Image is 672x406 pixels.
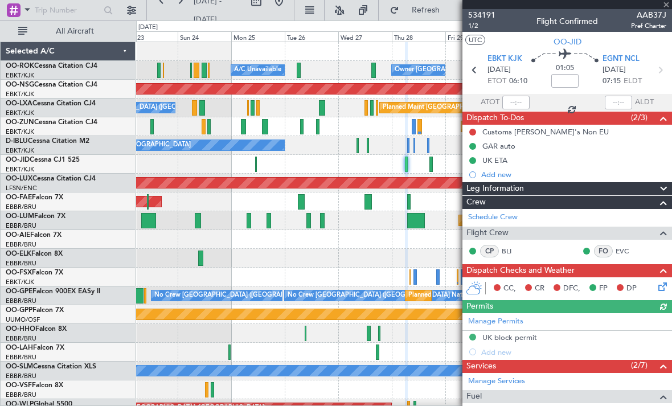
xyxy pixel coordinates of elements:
a: OO-FSXFalcon 7X [6,269,63,276]
div: Owner [GEOGRAPHIC_DATA]-[GEOGRAPHIC_DATA] [395,61,548,79]
span: 07:15 [603,76,621,87]
a: EBBR/BRU [6,297,36,305]
a: EBKT/KJK [6,109,34,117]
span: OO-NSG [6,81,34,88]
span: DP [626,283,637,294]
span: 1/2 [468,21,495,31]
span: OO-JID [6,157,30,163]
a: UUMO/OSF [6,315,40,324]
div: Planned Maint [GEOGRAPHIC_DATA] ([GEOGRAPHIC_DATA] National) [462,212,668,229]
div: UK ETA [482,155,507,165]
a: OO-LAHFalcon 7X [6,345,64,351]
a: EBBR/BRU [6,222,36,230]
span: Fuel [466,390,482,403]
span: ETOT [487,76,506,87]
span: 06:10 [509,76,527,87]
span: (2/7) [631,359,648,371]
a: EBKT/KJK [6,128,34,136]
a: EBKT/KJK [6,90,34,99]
span: ELDT [624,76,642,87]
a: OO-LUXCessna Citation CJ4 [6,175,96,182]
a: OO-GPEFalcon 900EX EASy II [6,288,100,295]
span: FP [599,283,608,294]
span: EBKT KJK [487,54,522,65]
button: Refresh [384,1,453,19]
span: ALDT [635,97,654,108]
span: OO-LAH [6,345,33,351]
div: Fri 29 [445,31,499,42]
a: OO-GPPFalcon 7X [6,307,64,314]
a: EBBR/BRU [6,372,36,380]
div: Mon 25 [231,31,285,42]
div: GAR auto [482,141,515,151]
a: OO-LXACessna Citation CJ4 [6,100,96,107]
div: Add new [481,170,666,179]
span: OO-ROK [6,63,34,69]
span: OO-GPP [6,307,32,314]
span: ATOT [481,97,499,108]
a: OO-JIDCessna CJ1 525 [6,157,80,163]
span: DFC, [563,283,580,294]
span: CC, [503,283,516,294]
div: Flight Confirmed [536,15,598,27]
span: OO-LUM [6,213,34,220]
input: Trip Number [35,2,100,19]
a: EBBR/BRU [6,240,36,249]
a: EVC [616,246,641,256]
a: OO-FAEFalcon 7X [6,194,63,201]
div: Tue 26 [285,31,338,42]
div: A/C Unavailable [234,61,281,79]
span: Dispatch To-Dos [466,112,524,125]
span: OO-SLM [6,363,33,370]
span: All Aircraft [30,27,120,35]
span: Leg Information [466,182,524,195]
a: EBKT/KJK [6,146,34,155]
span: OO-GPE [6,288,32,295]
span: D-IBLU [6,138,28,145]
span: EGNT NCL [603,54,640,65]
div: Sat 23 [124,31,178,42]
div: Planned Maint [GEOGRAPHIC_DATA] ([GEOGRAPHIC_DATA] National) [408,287,614,304]
a: OO-ELKFalcon 8X [6,251,63,257]
span: OO-FSX [6,269,32,276]
span: 01:05 [556,63,574,74]
a: OO-NSGCessna Citation CJ4 [6,81,97,88]
span: [DATE] [487,64,511,76]
span: Crew [466,196,486,209]
span: OO-AIE [6,232,30,239]
a: EBBR/BRU [6,334,36,343]
span: CR [535,283,544,294]
span: Services [466,360,496,373]
span: OO-LXA [6,100,32,107]
span: OO-FAE [6,194,32,201]
div: Customs [PERSON_NAME]'s Non EU [482,127,609,137]
div: No Crew [GEOGRAPHIC_DATA] ([GEOGRAPHIC_DATA] National) [288,287,478,304]
div: Thu 28 [392,31,445,42]
div: [DATE] [138,23,158,32]
span: OO-LUX [6,175,32,182]
div: Sun 24 [178,31,231,42]
button: All Aircraft [13,22,124,40]
span: Refresh [401,6,449,14]
button: UTC [465,35,485,45]
div: Planned Maint [GEOGRAPHIC_DATA] ([GEOGRAPHIC_DATA] National) [383,99,589,116]
div: A/C Unavailable [GEOGRAPHIC_DATA] ([GEOGRAPHIC_DATA] National) [43,99,255,116]
span: OO-JID [554,36,581,48]
a: EBKT/KJK [6,278,34,286]
span: (2/3) [631,112,648,124]
a: OO-ZUNCessna Citation CJ4 [6,119,97,126]
a: EBBR/BRU [6,353,36,362]
span: [DATE] [603,64,626,76]
a: OO-LUMFalcon 7X [6,213,65,220]
span: OO-ELK [6,251,31,257]
a: OO-HHOFalcon 8X [6,326,67,333]
a: OO-SLMCessna Citation XLS [6,363,96,370]
span: 534191 [468,9,495,21]
a: EBKT/KJK [6,165,34,174]
span: OO-ZUN [6,119,34,126]
a: EBBR/BRU [6,391,36,399]
div: No Crew [GEOGRAPHIC_DATA] ([GEOGRAPHIC_DATA] National) [154,287,345,304]
a: OO-AIEFalcon 7X [6,232,62,239]
div: FO [594,245,613,257]
a: LFSN/ENC [6,184,37,192]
